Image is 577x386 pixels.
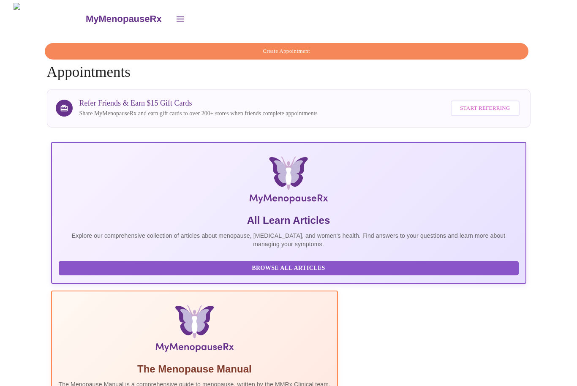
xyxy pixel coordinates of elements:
[59,214,519,227] h5: All Learn Articles
[130,156,447,207] img: MyMenopauseRx Logo
[45,43,528,60] button: Create Appointment
[14,3,84,35] img: MyMenopauseRx Logo
[102,305,287,356] img: Menopause Manual
[84,4,170,34] a: MyMenopauseRx
[86,14,162,24] h3: MyMenopauseRx
[54,46,519,56] span: Create Appointment
[79,99,318,108] h3: Refer Friends & Earn $15 Gift Cards
[59,231,519,248] p: Explore our comprehensive collection of articles about menopause, [MEDICAL_DATA], and women's hea...
[59,261,519,276] button: Browse All Articles
[451,101,519,116] button: Start Referring
[59,362,331,376] h5: The Menopause Manual
[460,103,510,113] span: Start Referring
[47,43,531,81] h4: Appointments
[449,96,521,120] a: Start Referring
[67,263,510,274] span: Browse All Articles
[170,9,191,29] button: open drawer
[79,109,318,118] p: Share MyMenopauseRx and earn gift cards to over 200+ stores when friends complete appointments
[59,264,521,271] a: Browse All Articles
